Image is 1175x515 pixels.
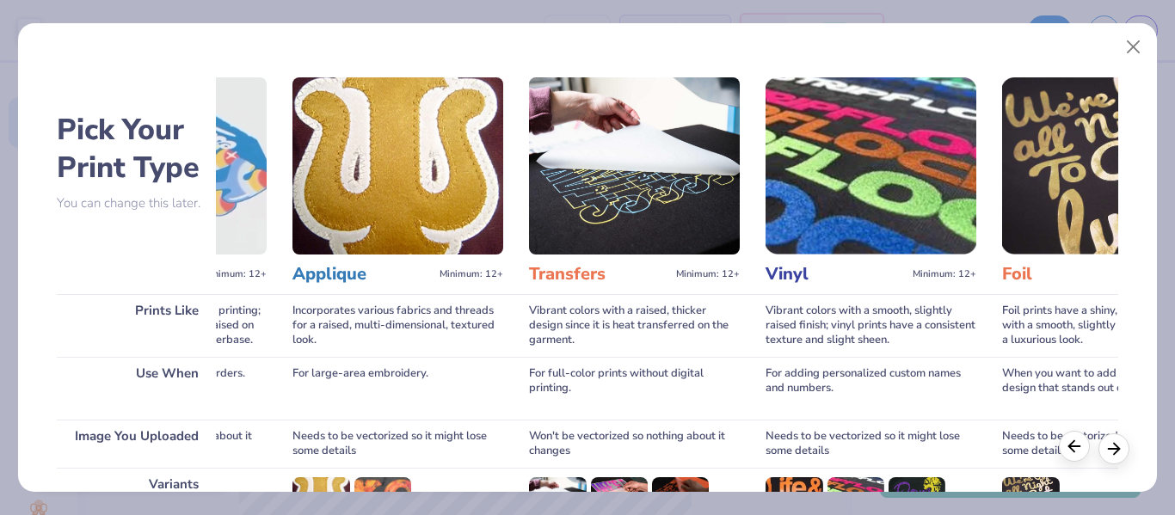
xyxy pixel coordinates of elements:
[766,420,976,468] div: Needs to be vectorized so it might lose some details
[529,294,740,357] div: Vibrant colors with a raised, thicker design since it is heat transferred on the garment.
[56,420,267,468] div: Won't be vectorized so nothing about it changes
[766,294,976,357] div: Vibrant colors with a smooth, slightly raised finish; vinyl prints have a consistent texture and ...
[529,477,586,515] img: Direct-to-film
[529,77,740,254] img: Transfers
[676,268,740,280] span: Minimum: 12+
[913,268,976,280] span: Minimum: 12+
[56,294,267,357] div: Inks are less vibrant than screen printing; smooth on light garments and raised on dark garments ...
[56,357,267,420] div: For full-color prints or smaller orders.
[652,477,709,515] img: Screen Transfer
[57,294,216,357] div: Prints Like
[529,420,740,468] div: Won't be vectorized so nothing about it changes
[292,477,349,515] img: Standard
[203,268,267,280] span: Minimum: 12+
[591,477,648,515] img: Supacolor
[292,420,503,468] div: Needs to be vectorized so it might lose some details
[529,357,740,420] div: For full-color prints without digital printing.
[57,196,216,211] p: You can change this later.
[440,268,503,280] span: Minimum: 12+
[57,111,216,187] h2: Pick Your Print Type
[1117,31,1149,64] button: Close
[766,357,976,420] div: For adding personalized custom names and numbers.
[57,420,216,468] div: Image You Uploaded
[827,477,884,515] img: Flock
[1002,477,1059,515] img: Standard
[354,477,411,515] img: Sublimated
[292,77,503,254] img: Applique
[766,477,822,515] img: Standard
[292,294,503,357] div: Incorporates various fabrics and threads for a raised, multi-dimensional, textured look.
[529,263,669,285] h3: Transfers
[292,357,503,420] div: For large-area embroidery.
[766,77,976,254] img: Vinyl
[1002,263,1142,285] h3: Foil
[292,263,433,285] h3: Applique
[889,477,945,515] img: Glitter
[57,357,216,420] div: Use When
[766,263,906,285] h3: Vinyl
